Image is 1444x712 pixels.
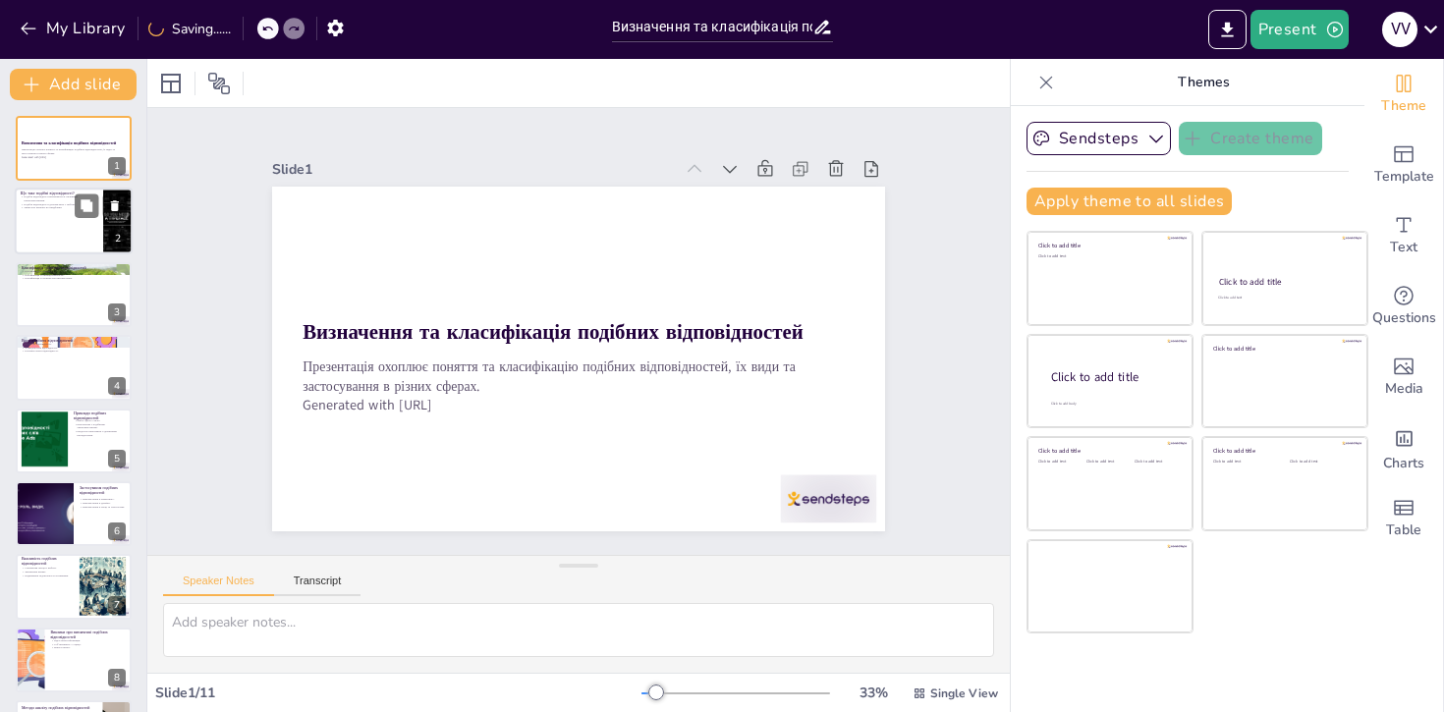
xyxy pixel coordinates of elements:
[16,262,132,327] div: https://cdn.sendsteps.com/images/logo/sendsteps_logo_white.pnghttps://cdn.sendsteps.com/images/lo...
[15,13,134,44] button: My Library
[1364,130,1443,200] div: Add ready made slides
[50,638,126,642] p: Недостатня інформація.
[22,571,74,575] p: Зменшення витрат.
[22,705,97,711] p: Методи аналізу подібних відповідностей
[22,148,126,155] p: Презентація охоплює поняття та класифікацію подібних відповідностей, їх види та застосування в рі...
[1250,10,1349,49] button: Present
[16,628,132,692] div: 8
[108,303,126,321] div: 3
[22,567,74,571] p: Спрощення процесу вибору.
[1382,12,1417,47] div: V V
[74,418,126,422] p: Меблі одного стилю.
[16,335,132,400] div: https://cdn.sendsteps.com/images/logo/sendsteps_logo_white.pnghttps://cdn.sendsteps.com/images/lo...
[207,72,231,95] span: Position
[1219,276,1350,288] div: Click to add title
[108,669,126,686] div: 8
[109,231,127,248] div: 2
[21,192,97,197] p: Що таке подібні відповідності?
[22,556,74,567] p: Важливість подібних відповідностей
[1179,122,1322,155] button: Create theme
[16,481,132,546] div: https://cdn.sendsteps.com/images/logo/sendsteps_logo_white.pnghttps://cdn.sendsteps.com/images/lo...
[1038,447,1179,455] div: Click to add title
[22,343,126,347] p: Візуальні відповідності.
[1051,369,1177,386] div: Click to add title
[1364,200,1443,271] div: Add text boxes
[1290,460,1352,465] div: Click to add text
[1374,166,1434,188] span: Template
[50,630,126,640] p: Виклики при визначенні подібних відповідностей
[108,377,126,395] div: 4
[1051,402,1175,407] div: Click to add body
[108,596,126,614] div: 7
[50,645,126,649] p: Зміни в ринку.
[21,202,97,206] p: Подібні відповідності допомагають у виборі.
[22,155,126,159] p: Generated with [URL]
[22,269,126,273] p: Класифікація за типом.
[274,575,361,596] button: Transcript
[155,68,187,99] div: Layout
[1213,344,1354,352] div: Click to add title
[15,189,133,255] div: https://cdn.sendsteps.com/images/logo/sendsteps_logo_white.pnghttps://cdn.sendsteps.com/images/lo...
[80,505,126,509] p: Використання в науці та технологіях.
[303,318,803,346] strong: Визначення та класифікація подібних відповідностей
[1218,296,1349,301] div: Click to add text
[108,522,126,540] div: 6
[16,116,132,181] div: https://cdn.sendsteps.com/images/logo/sendsteps_logo_white.pnghttps://cdn.sendsteps.com/images/lo...
[1386,520,1421,541] span: Table
[50,642,126,646] p: Суб'єктивність у оцінці.
[16,554,132,619] div: 7
[1135,460,1179,465] div: Click to add text
[272,160,673,179] div: Slide 1
[22,277,126,281] p: Класифікація за контекстом використання.
[80,498,126,502] p: Використання в маркетингу.
[303,357,855,396] p: Презентація охоплює поняття та класифікацію подібних відповідностей, їх види та застосування в рі...
[21,195,97,202] p: Подібні відповідності визначаються спільними характеристиками.
[148,20,231,38] div: Saving......
[1027,122,1171,155] button: Sendsteps
[22,265,126,271] p: Класифікація подібних відповідностей
[80,501,126,505] p: Використання в дизайні.
[1383,453,1424,474] span: Charts
[1385,378,1423,400] span: Media
[16,409,132,473] div: https://cdn.sendsteps.com/images/logo/sendsteps_logo_white.pnghttps://cdn.sendsteps.com/images/lo...
[22,574,74,577] p: Підвищення задоволеності споживачів.
[1364,483,1443,554] div: Add a table
[1038,242,1179,249] div: Click to add title
[1364,412,1443,483] div: Add charts and graphs
[1213,460,1275,465] div: Click to add text
[74,429,126,436] p: Продукти харчування з однаковими інгредієнтами.
[1086,460,1131,465] div: Click to add text
[1390,237,1417,258] span: Text
[1213,447,1354,455] div: Click to add title
[80,485,126,496] p: Застосування подібних відповідностей
[108,157,126,175] div: 1
[108,450,126,467] div: 5
[103,194,127,218] button: Delete Slide
[10,69,137,100] button: Add slide
[22,338,126,344] p: Види подібних відповідностей
[22,140,116,145] strong: Визначення та класифікація подібних відповідностей
[74,422,126,429] p: Електроніка з подібними характеристиками.
[74,411,126,421] p: Приклади подібних відповідностей
[1208,10,1247,49] button: Export to PowerPoint
[75,194,98,218] button: Duplicate Slide
[1027,188,1232,215] button: Apply theme to all slides
[1372,307,1436,329] span: Questions
[612,13,812,41] input: Insert title
[1038,254,1179,259] div: Click to add text
[1364,342,1443,412] div: Add images, graphics, shapes or video
[1382,10,1417,49] button: V V
[1364,271,1443,342] div: Get real-time input from your audience
[1381,95,1426,117] span: Theme
[930,685,998,701] span: Single View
[850,684,897,702] div: 33 %
[303,396,855,414] p: Generated with [URL]
[22,346,126,350] p: Функціональні відповідності.
[1364,59,1443,130] div: Change the overall theme
[1038,460,1083,465] div: Click to add text
[21,206,97,210] p: Знижують витрати на придбання.
[163,575,274,596] button: Speaker Notes
[155,684,641,702] div: Slide 1 / 11
[22,273,126,277] p: Класифікація за функціональністю.
[22,350,126,354] p: Контекстуальні відповідності.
